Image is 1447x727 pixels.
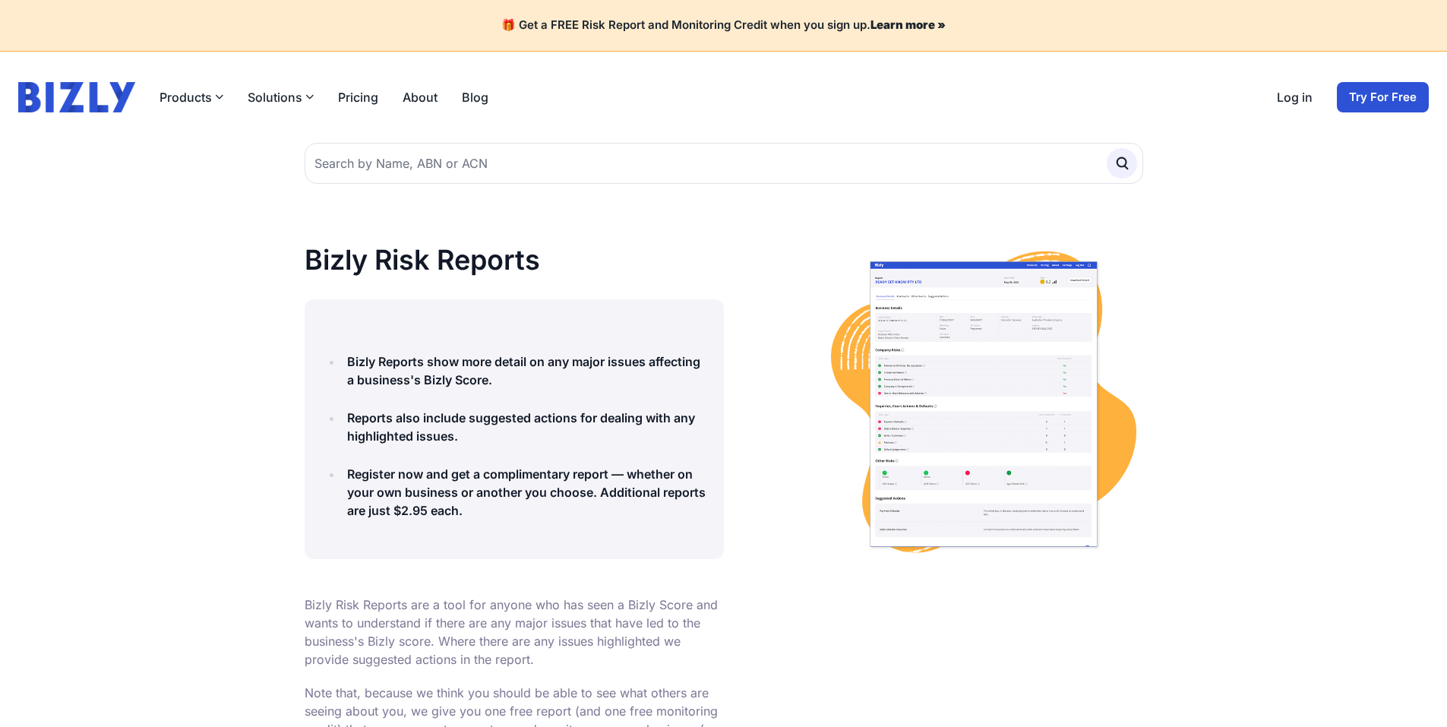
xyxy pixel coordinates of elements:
a: Try For Free [1337,82,1429,112]
p: Bizly Risk Reports are a tool for anyone who has seen a Bizly Score and wants to understand if th... [305,596,724,669]
button: Products [160,88,223,106]
a: Pricing [338,88,378,106]
a: Learn more » [870,17,946,32]
button: Solutions [248,88,314,106]
h4: 🎁 Get a FREE Risk Report and Monitoring Credit when you sign up. [18,18,1429,33]
a: Log in [1277,88,1313,106]
img: report [824,245,1143,564]
input: Search by Name, ABN or ACN [305,143,1143,184]
a: About [403,88,438,106]
h4: Reports also include suggested actions for dealing with any highlighted issues. [347,409,706,445]
a: Blog [462,88,488,106]
h1: Bizly Risk Reports [305,245,724,275]
h4: Register now and get a complimentary report — whether on your own business or another you choose.... [347,465,706,520]
h4: Bizly Reports show more detail on any major issues affecting a business's Bizly Score. [347,352,706,389]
